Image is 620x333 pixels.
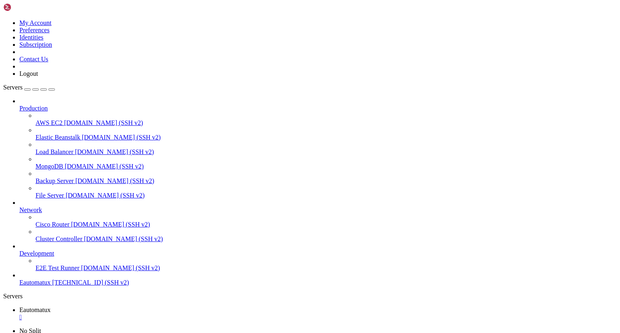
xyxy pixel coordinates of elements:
x-row: 1025 9.755E-03 3.423E-03 0.000E+00 1.073E-04 1.866E-05 4.405E-09 [3,188,515,195]
span: Backup Server [36,177,74,184]
a: Production [19,105,617,112]
span: Cisco Router [36,221,69,228]
a: Elastic Beanstalk [DOMAIN_NAME] (SSH v2) [36,134,617,141]
x-row: 1023 9.830E-03 3.384E-03 0.000E+00 1.066E-04 1.877E-05 4.420E-09 [3,175,515,181]
img: Shellngn [3,3,50,11]
x-row: 1028 9.642E-03 3.482E-03 0.000E+00 1.083E-04 1.872E-05 4.437E-09 [3,209,515,216]
span: MongoDB [36,163,63,170]
a: MongoDB [DOMAIN_NAME] (SSH v2) [36,163,617,170]
x-row: 1022 9.867E-03 3.360E-03 0.000E+00 1.063E-04 1.890E-05 4.429E-09 [3,168,515,175]
x-row: 1021 9.905E-03 3.338E-03 0.000E+00 1.060E-04 1.899E-05 4.436E-09 [3,161,515,168]
x-row: 1034 9.417E-03 3.577E-03 0.000E+00 1.100E-04 1.882E-05 4.572E-09 [3,250,515,257]
li: AWS EC2 [DOMAIN_NAME] (SSH v2) [36,112,617,127]
a: Development [19,250,617,257]
li: Elastic Beanstalk [DOMAIN_NAME] (SSH v2) [36,127,617,141]
span: [DOMAIN_NAME] (SSH v2) [75,177,155,184]
a: Eautomatux [19,306,617,321]
x-row: 1010 1.026E-02 3.299E-03 0.000E+00 1.013E-04 2.021E-05 4.779E-09 [3,85,515,92]
x-row: 1017 1.005E-02 3.232E-03 0.000E+00 1.045E-04 1.944E-05 4.464E-09 [3,133,515,140]
span: Eautomatux [19,306,50,313]
li: Cisco Router [DOMAIN_NAME] (SSH v2) [36,214,617,228]
span: AWS EC2 [36,119,63,126]
a: Load Balancer [DOMAIN_NAME] (SSH v2) [36,148,617,156]
li: Production [19,98,617,199]
li: Development [19,243,617,272]
div: (41, 39) [143,271,146,277]
span: [DOMAIN_NAME] (SSH v2) [82,134,161,141]
li: File Server [DOMAIN_NAME] (SSH v2) [36,185,617,199]
a:  [19,314,617,321]
span: E2E Test Runner [36,264,80,271]
a: My Account [19,19,52,26]
span: File Server [36,192,64,199]
x-row: 1020 9.942E-03 3.313E-03 0.000E+00 1.056E-04 1.912E-05 4.442E-09 [3,154,515,161]
li: Load Balancer [DOMAIN_NAME] (SSH v2) [36,141,617,156]
x-row: 1012 1.022E-02 3.275E-03 0.000E+00 1.023E-04 2.003E-05 4.689E-09 [3,99,515,106]
x-row: 1024 9.793E-03 3.405E-03 0.000E+00 1.070E-04 1.866E-05 4.415E-09 [3,181,515,188]
li: Eautomatux [TECHNICAL_ID] (SSH v2) [19,272,617,286]
a: Eautomatux [TECHNICAL_ID] (SSH v2) [19,279,617,286]
a: Contact Us [19,56,48,62]
a: Subscription [19,41,52,48]
x-row: 1032 9.492E-03 3.549E-03 0.000E+00 1.095E-04 1.881E-05 4.525E-09 [3,236,515,243]
x-row: 1005 1.028E-02 3.328E-03 0.000E+00 9.875E-05 2.078E-05 4.979E-09 [3,51,515,58]
x-row: 1009 1.027E-02 3.306E-03 0.000E+00 1.008E-04 2.036E-05 4.822E-09 [3,79,515,85]
x-row: 1001 1.030E-02 3.350E-03 0.000E+00 9.649E-05 2.111E-05 5.112E-09 [3,24,515,31]
span: [DOMAIN_NAME] (SSH v2) [75,148,154,155]
x-row: 1019 9.977E-03 3.286E-03 0.000E+00 1.052E-04 1.921E-05 4.451E-09 [3,147,515,154]
span: Eautomatux [19,279,50,286]
x-row: 1030 9.569E-03 3.517E-03 0.000E+00 1.089E-04 1.878E-05 4.476E-09 [3,223,515,229]
x-row: 1027 9.679E-03 3.462E-03 0.000E+00 1.080E-04 1.874E-05 4.412E-09 [3,202,515,209]
a: Identities [19,34,44,41]
x-row: 1004 1.029E-02 3.334E-03 0.000E+00 9.819E-05 2.089E-05 5.015E-09 [3,44,515,51]
x-row: 1014 1.016E-02 3.241E-03 0.000E+00 1.032E-04 1.979E-05 4.593E-09 [3,113,515,120]
a: Backup Server [DOMAIN_NAME] (SSH v2) [36,177,617,185]
x-row: 1016 1.009E-02 3.204E-03 0.000E+00 1.040E-04 1.957E-05 4.493E-09 [3,127,515,133]
a: Cisco Router [DOMAIN_NAME] (SSH v2) [36,221,617,228]
span: Cluster Controller [36,235,82,242]
x-row: 1036 9.343E-03 3.601E-03 0.000E+00 1.105E-04 1.875E-05 4.618E-09 [3,264,515,271]
a: Preferences [19,27,50,33]
a: Servers [3,84,55,91]
a: E2E Test Runner [DOMAIN_NAME] (SSH v2) [36,264,617,272]
li: E2E Test Runner [DOMAIN_NAME] (SSH v2) [36,257,617,272]
span: Network [19,206,42,213]
x-row: 1029 9.605E-03 3.499E-03 0.000E+00 1.086E-04 1.879E-05 4.463E-09 [3,216,515,223]
x-row: 1007 1.027E-02 3.316E-03 0.000E+00 9.983E-05 2.057E-05 4.904E-09 [3,65,515,72]
span: [DOMAIN_NAME] (SSH v2) [66,192,145,199]
x-row: 1026 9.716E-03 3.443E-03 0.000E+00 1.076E-04 1.874E-05 4.398E-09 [3,195,515,202]
span: Development [19,250,54,257]
li: MongoDB [DOMAIN_NAME] (SSH v2) [36,156,617,170]
x-row: 1015 1.012E-02 3.222E-03 0.000E+00 1.036E-04 1.966E-05 4.543E-09 [3,120,515,127]
li: Network [19,199,617,243]
x-row: 1033 9.456E-03 3.564E-03 0.000E+00 1.098E-04 1.878E-05 4.545E-09 [3,243,515,250]
span: [DOMAIN_NAME] (SSH v2) [81,264,160,271]
x-row: 1008 1.027E-02 3.311E-03 0.000E+00 1.003E-04 2.046E-05 4.865E-09 [3,72,515,79]
span: [DOMAIN_NAME] (SSH v2) [64,119,143,126]
li: Cluster Controller [DOMAIN_NAME] (SSH v2) [36,228,617,243]
a: Network [19,206,617,214]
x-row: 1000 1.031E-02 3.354E-03 0.000E+00 9.591E-05 2.118E-05 5.143E-09 [3,17,515,24]
x-row: 1035 9.381E-03 3.591E-03 0.000E+00 1.103E-04 1.879E-05 4.591E-09 [3,257,515,264]
span: [DOMAIN_NAME] (SSH v2) [65,163,144,170]
x-row: 1013 1.019E-02 3.258E-03 0.000E+00 1.028E-04 1.988E-05 4.640E-09 [3,106,515,113]
a: File Server [DOMAIN_NAME] (SSH v2) [36,192,617,199]
span: Production [19,105,48,112]
a: AWS EC2 [DOMAIN_NAME] (SSH v2) [36,119,617,127]
x-row: 1011 1.025E-02 3.292E-03 0.000E+00 1.018E-04 2.012E-05 4.733E-09 [3,92,515,99]
a: Cluster Controller [DOMAIN_NAME] (SSH v2) [36,235,617,243]
span: Load Balancer [36,148,73,155]
a: Logout [19,70,38,77]
span: [DOMAIN_NAME] (SSH v2) [84,235,163,242]
x-row: [leca@eautomatux kwsst_1e9_beta23_wf96]$ [3,271,515,277]
span: [TECHNICAL_ID] (SSH v2) [52,279,129,286]
span: [DOMAIN_NAME] (SSH v2) [71,221,150,228]
x-row: 1018 1.002E-02 3.261E-03 0.000E+00 1.049E-04 1.934E-05 4.459E-09 [3,140,515,147]
div: Servers [3,293,617,300]
span: Elastic Beanstalk [36,134,80,141]
x-row: 1003 1.029E-02 3.340E-03 0.000E+00 9.763E-05 2.097E-05 5.048E-09 [3,37,515,44]
span: Servers [3,84,23,91]
li: Backup Server [DOMAIN_NAME] (SSH v2) [36,170,617,185]
x-row: 998 1.032E-02 3.362E-03 0.000E+00 9.480E-05 2.130E-05 5.197E-09 [3,3,515,10]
